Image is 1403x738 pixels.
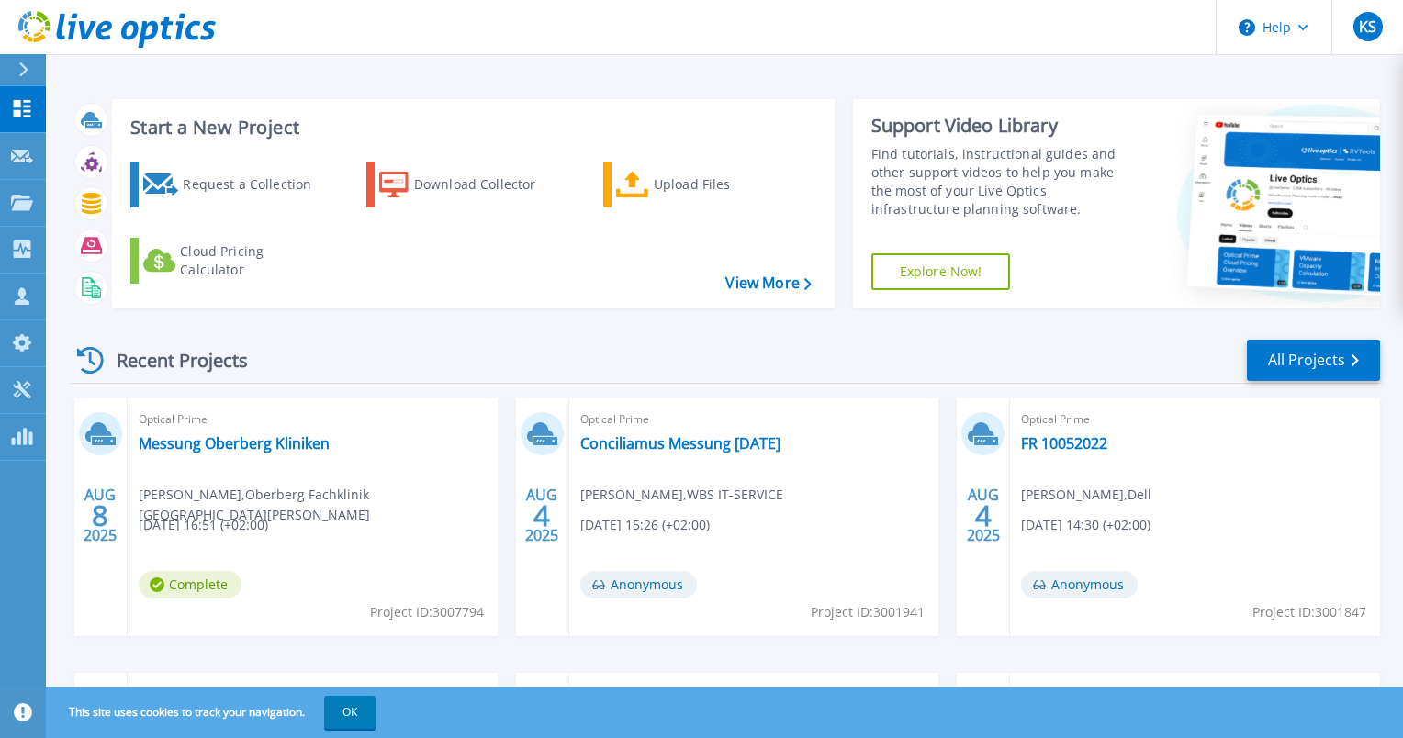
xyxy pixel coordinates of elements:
div: Upload Files [654,166,801,203]
div: AUG 2025 [966,482,1001,549]
span: [PERSON_NAME] , Oberberg Fachklinik [GEOGRAPHIC_DATA][PERSON_NAME] [139,485,498,525]
a: Request a Collection [130,162,335,207]
span: 8 [92,508,108,523]
div: AUG 2025 [524,482,559,549]
span: [PERSON_NAME] , WBS IT-SERVICE [580,485,783,505]
div: Cloud Pricing Calculator [180,242,327,279]
span: This site uses cookies to track your navigation. [51,696,376,729]
span: 4 [975,508,992,523]
span: Optical Prime [580,409,928,430]
span: Optical Prime [1021,409,1369,430]
span: Optical Prime [139,684,487,704]
span: Project ID: 3001941 [811,602,925,622]
a: Conciliamus Messung [DATE] [580,434,780,453]
a: Upload Files [603,162,808,207]
div: Find tutorials, instructional guides and other support videos to help you make the most of your L... [871,145,1136,218]
span: Unity [1021,684,1369,704]
button: OK [324,696,376,729]
span: Complete [139,571,241,598]
span: Anonymous [580,571,697,598]
a: FR 10052022 [1021,434,1107,453]
h3: Start a New Project [130,117,811,138]
span: KS [1359,19,1376,34]
span: Optical Prime [139,409,487,430]
span: Data Domain [580,684,928,704]
div: Recent Projects [71,338,273,383]
div: Support Video Library [871,114,1136,138]
div: Download Collector [414,166,561,203]
a: All Projects [1247,340,1380,381]
span: Project ID: 3007794 [370,602,484,622]
span: [PERSON_NAME] , Dell [1021,485,1151,505]
a: Cloud Pricing Calculator [130,238,335,284]
span: Project ID: 3001847 [1252,602,1366,622]
span: Anonymous [1021,571,1138,598]
a: View More [725,274,811,292]
span: [DATE] 14:30 (+02:00) [1021,515,1150,535]
span: [DATE] 15:26 (+02:00) [580,515,710,535]
div: AUG 2025 [83,482,118,549]
span: 4 [533,508,550,523]
a: Download Collector [366,162,571,207]
a: Explore Now! [871,253,1011,290]
span: [DATE] 16:51 (+02:00) [139,515,268,535]
div: Request a Collection [183,166,330,203]
a: Messung Oberberg Kliniken [139,434,330,453]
